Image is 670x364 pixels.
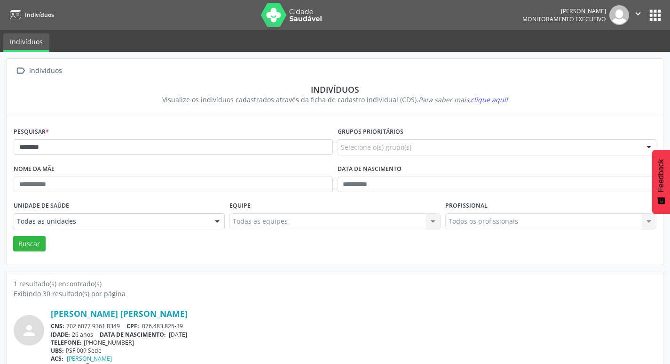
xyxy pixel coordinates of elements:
[51,308,188,319] a: [PERSON_NAME] [PERSON_NAME]
[51,322,64,330] span: CNS:
[51,347,656,355] div: PSF 009 Sede
[14,125,49,139] label: Pesquisar
[657,159,665,192] span: Feedback
[609,5,629,25] img: img
[51,339,82,347] span: TELEFONE:
[13,236,46,252] button: Buscar
[51,331,70,339] span: IDADE:
[14,199,69,213] label: Unidade de saúde
[51,331,656,339] div: 26 anos
[20,84,650,95] div: Indivíduos
[629,5,647,25] button: 
[229,199,251,213] label: Equipe
[14,289,656,299] div: Exibindo 30 resultado(s) por página
[522,7,606,15] div: [PERSON_NAME]
[647,7,663,24] button: apps
[142,322,183,330] span: 076.483.825-39
[67,355,112,363] a: [PERSON_NAME]
[14,64,63,78] a:  Indivíduos
[3,33,49,52] a: Indivíduos
[445,199,488,213] label: Profissional
[51,355,63,363] span: ACS:
[20,95,650,105] div: Visualize os indivíduos cadastrados através da ficha de cadastro individual (CDS).
[14,279,656,289] div: 1 resultado(s) encontrado(s)
[17,217,205,226] span: Todas as unidades
[338,162,402,177] label: Data de nascimento
[21,322,38,339] i: person
[51,347,64,355] span: UBS:
[652,150,670,214] button: Feedback - Mostrar pesquisa
[338,125,403,139] label: Grupos prioritários
[100,331,166,339] span: DATA DE NASCIMENTO:
[341,142,411,152] span: Selecione o(s) grupo(s)
[7,7,54,23] a: Indivíduos
[27,64,63,78] div: Indivíduos
[25,11,54,19] span: Indivíduos
[471,95,508,104] span: clique aqui!
[418,95,508,104] i: Para saber mais,
[169,331,187,339] span: [DATE]
[633,8,643,19] i: 
[51,339,656,347] div: [PHONE_NUMBER]
[522,15,606,23] span: Monitoramento Executivo
[14,162,55,177] label: Nome da mãe
[51,322,656,330] div: 702 6077 9361 8349
[126,322,139,330] span: CPF:
[14,64,27,78] i: 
